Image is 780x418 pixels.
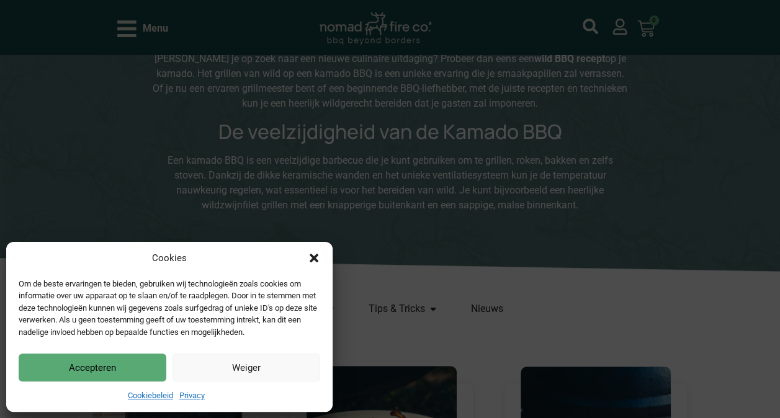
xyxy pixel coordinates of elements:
[152,251,187,265] div: Cookies
[19,354,166,381] button: Accepteren
[128,391,173,400] a: Cookiebeleid
[308,252,320,264] div: Dialog sluiten
[173,354,320,381] button: Weiger
[179,391,205,400] a: Privacy
[19,278,319,339] div: Om de beste ervaringen te bieden, gebruiken wij technologieën zoals cookies om informatie over uw...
